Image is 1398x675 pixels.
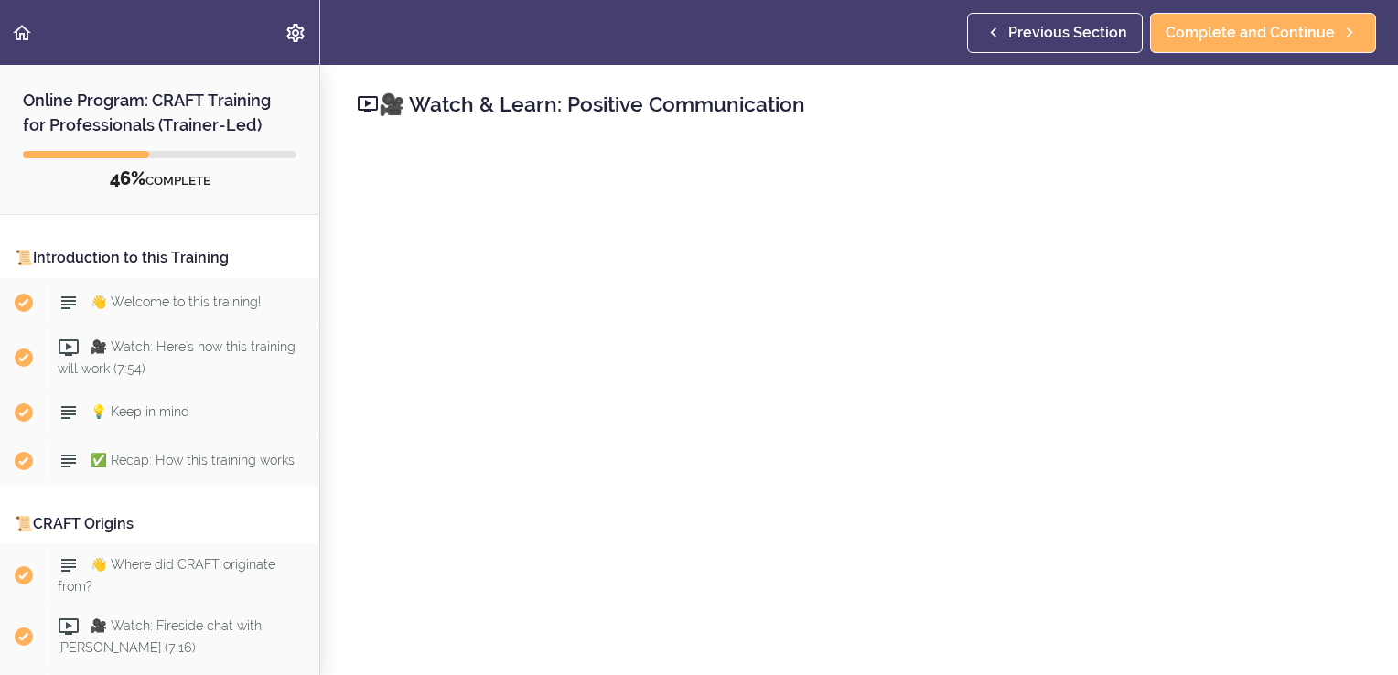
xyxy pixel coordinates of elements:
h2: 🎥 Watch & Learn: Positive Communication [357,89,1361,120]
span: Complete and Continue [1166,22,1335,44]
div: COMPLETE [23,167,296,191]
span: 46% [110,167,145,189]
a: Complete and Continue [1150,13,1376,53]
span: 🎥 Watch: Fireside chat with [PERSON_NAME] (7:16) [58,618,262,654]
span: ✅ Recap: How this training works [91,453,295,467]
span: 💡 Keep in mind [91,404,189,419]
a: Previous Section [967,13,1143,53]
span: 🎥 Watch: Here's how this training will work (7:54) [58,339,296,375]
span: 👋 Welcome to this training! [91,295,261,309]
span: Previous Section [1008,22,1127,44]
svg: Settings Menu [285,22,306,44]
svg: Back to course curriculum [11,22,33,44]
span: 👋 Where did CRAFT originate from? [58,557,275,593]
